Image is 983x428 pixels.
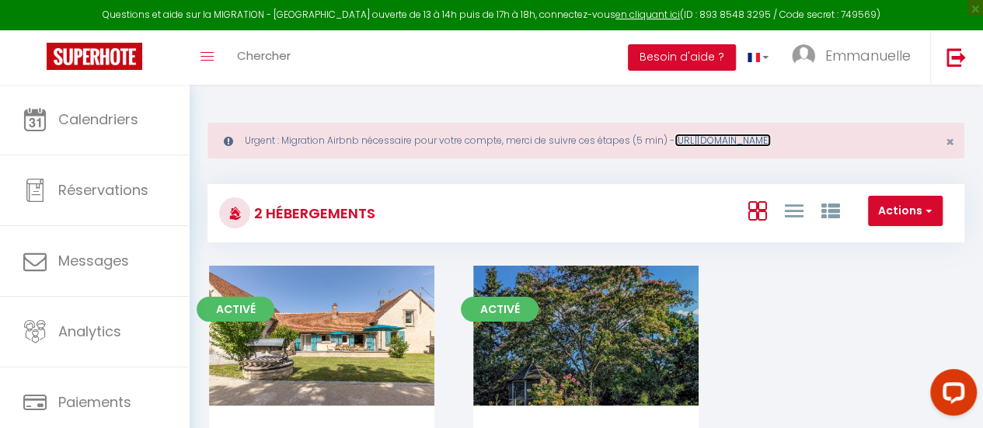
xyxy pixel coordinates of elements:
[197,297,274,322] span: Activé
[868,196,943,227] button: Actions
[628,44,736,71] button: Besoin d'aide ?
[918,363,983,428] iframe: LiveChat chat widget
[780,30,930,85] a: ... Emmanuelle
[748,197,766,223] a: Vue en Box
[539,320,633,351] a: Editer
[207,123,964,158] div: Urgent : Migration Airbnb nécessaire pour votre compte, merci de suivre ces étapes (5 min) -
[461,297,539,322] span: Activé
[250,196,375,231] h3: 2 Hébergements
[47,43,142,70] img: Super Booking
[615,8,680,21] a: en cliquant ici
[58,322,121,341] span: Analytics
[821,197,839,223] a: Vue par Groupe
[825,46,911,65] span: Emmanuelle
[675,134,771,147] a: [URL][DOMAIN_NAME]
[225,30,302,85] a: Chercher
[237,47,291,64] span: Chercher
[58,392,131,412] span: Paiements
[58,180,148,200] span: Réservations
[58,110,138,129] span: Calendriers
[946,47,966,67] img: logout
[58,251,129,270] span: Messages
[792,44,815,68] img: ...
[784,197,803,223] a: Vue en Liste
[275,320,368,351] a: Editer
[946,132,954,151] span: ×
[946,135,954,149] button: Close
